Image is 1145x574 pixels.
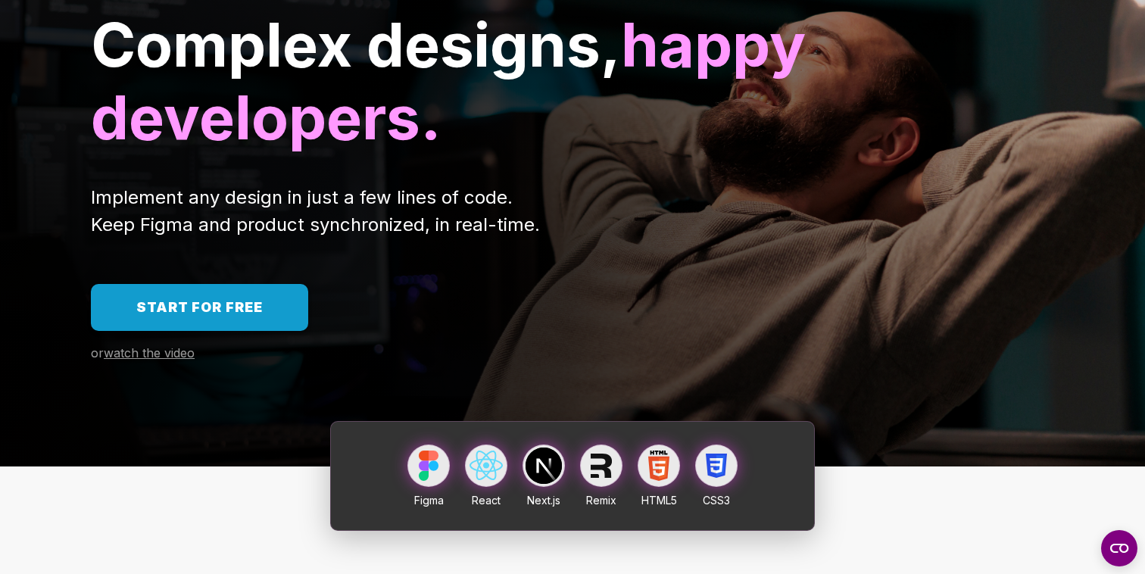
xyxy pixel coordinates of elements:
span: Implement any design in just a few lines of code. Keep Figma and product synchronized, in real-time. [91,186,540,236]
span: HTML5 [641,494,677,507]
a: Start for free [91,284,308,331]
span: or [91,345,104,360]
span: happy developers. [91,8,820,154]
span: Complex designs, [91,8,621,81]
span: CSS3 [703,494,730,507]
a: orwatch the video [91,346,195,360]
span: React [472,494,501,507]
span: Next.js [527,494,560,507]
span: Remix [586,494,616,507]
span: watch the video [104,345,195,360]
button: Open CMP widget [1101,530,1137,566]
span: Start for free [136,299,263,315]
span: Figma [414,494,444,507]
